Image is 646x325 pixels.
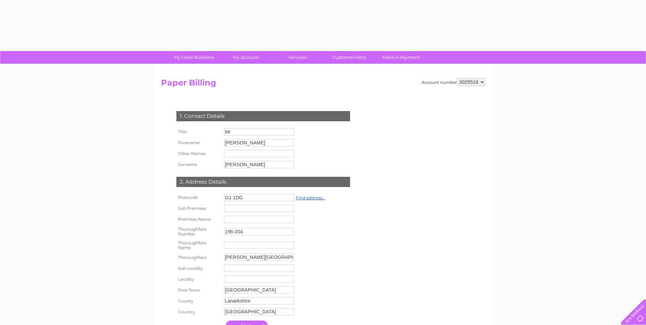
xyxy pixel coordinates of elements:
[175,306,222,317] th: Country
[269,51,326,64] a: Services
[166,51,222,64] a: My Clear Business
[176,111,350,121] div: 1. Contact Details
[175,203,222,214] th: Sub Premises
[218,51,274,64] a: My Account
[176,177,350,187] div: 2. Address Details
[175,284,222,295] th: Post Town
[175,225,222,238] th: Thoroughfare Number
[175,192,222,203] th: Postcode
[175,148,222,159] th: Other Names
[175,159,222,170] th: Surname
[175,252,222,263] th: Thoroughfare
[175,126,222,137] th: Title
[422,78,485,86] div: Account number
[175,274,222,284] th: Locality
[175,238,222,252] th: Thoroughfare Name
[161,78,485,91] h2: Paper Billing
[296,195,325,200] a: Find address...
[321,51,377,64] a: Customer Help
[175,214,222,225] th: Premises Name
[175,137,222,148] th: Forename
[373,51,429,64] a: Make A Payment
[175,295,222,306] th: County
[175,263,222,274] th: Sub Locality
